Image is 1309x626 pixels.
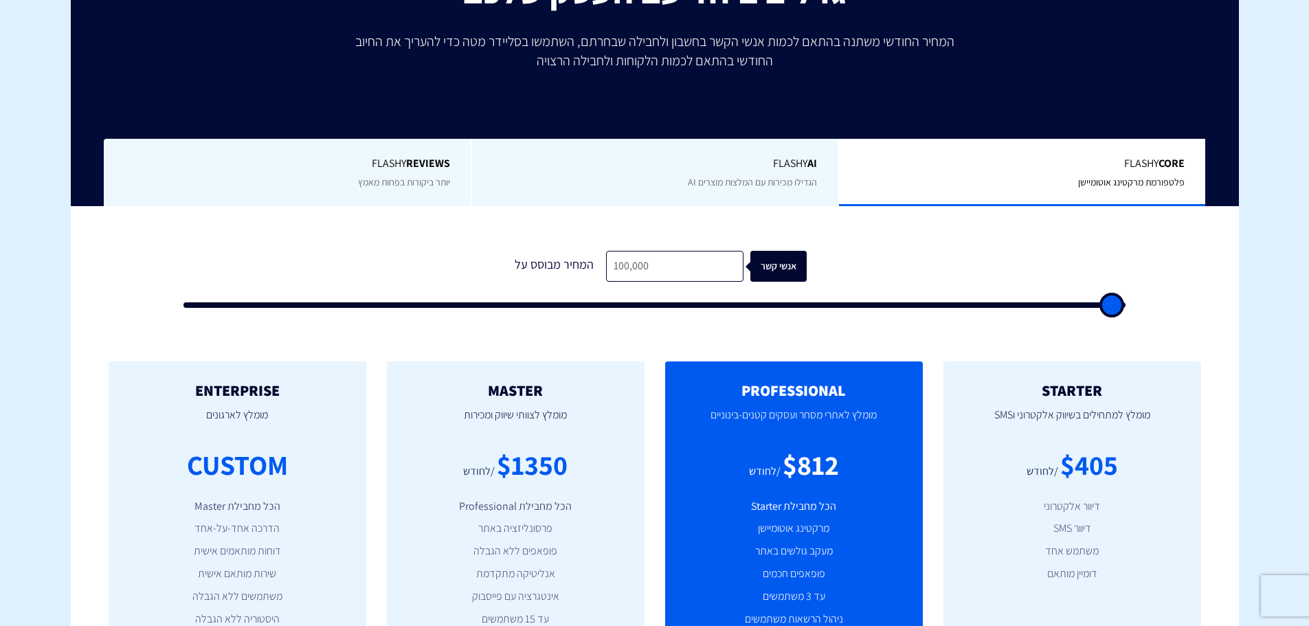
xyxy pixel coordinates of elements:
div: /לחודש [1027,464,1058,480]
span: Flashy [860,156,1185,172]
span: פלטפורמת מרקטינג אוטומיישן [1078,176,1185,188]
p: מומלץ לאתרי מסחר ועסקים קטנים-בינוניים [686,399,902,445]
span: Flashy [124,156,450,172]
span: יותר ביקורות בפחות מאמץ [358,176,450,188]
li: הכל מחבילת Starter [686,499,902,515]
li: הכל מחבילת Professional [407,499,624,515]
b: AI [807,156,817,170]
p: מומלץ לארגונים [129,399,346,445]
h2: ENTERPRISE [129,382,346,399]
li: פופאפים חכמים [686,566,902,582]
li: אינטגרציה עם פייסבוק [407,589,624,605]
li: מעקב גולשים באתר [686,544,902,559]
b: Core [1159,156,1185,170]
div: $1350 [497,445,568,484]
li: פופאפים ללא הגבלה [407,544,624,559]
li: פרסונליזציה באתר [407,521,624,537]
li: דיוור SMS [964,521,1181,537]
li: הכל מחבילת Master [129,499,346,515]
h2: MASTER [407,382,624,399]
li: משתמש אחד [964,544,1181,559]
li: שירות מותאם אישית [129,566,346,582]
div: המחיר מבוסס על [503,251,606,282]
span: הגדילו מכירות עם המלצות מוצרים AI [688,176,817,188]
li: הדרכה אחד-על-אחד [129,521,346,537]
li: עד 3 משתמשים [686,589,902,605]
div: /לחודש [463,464,495,480]
li: דוחות מותאמים אישית [129,544,346,559]
div: CUSTOM [187,445,288,484]
h2: STARTER [964,382,1181,399]
span: Flashy [493,156,818,172]
li: אנליטיקה מתקדמת [407,566,624,582]
div: /לחודש [749,464,781,480]
div: אנשי קשר [757,251,814,282]
li: דומיין מותאם [964,566,1181,582]
p: מומלץ לצוותי שיווק ומכירות [407,399,624,445]
h2: PROFESSIONAL [686,382,902,399]
b: REVIEWS [406,156,450,170]
li: משתמשים ללא הגבלה [129,589,346,605]
div: $812 [783,445,839,484]
li: דיוור אלקטרוני [964,499,1181,515]
p: מומלץ למתחילים בשיווק אלקטרוני וSMS [964,399,1181,445]
div: $405 [1060,445,1118,484]
p: המחיר החודשי משתנה בהתאם לכמות אנשי הקשר בחשבון ולחבילה שבחרתם, השתמשו בסליידר מטה כדי להעריך את ... [346,32,964,70]
li: מרקטינג אוטומיישן [686,521,902,537]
